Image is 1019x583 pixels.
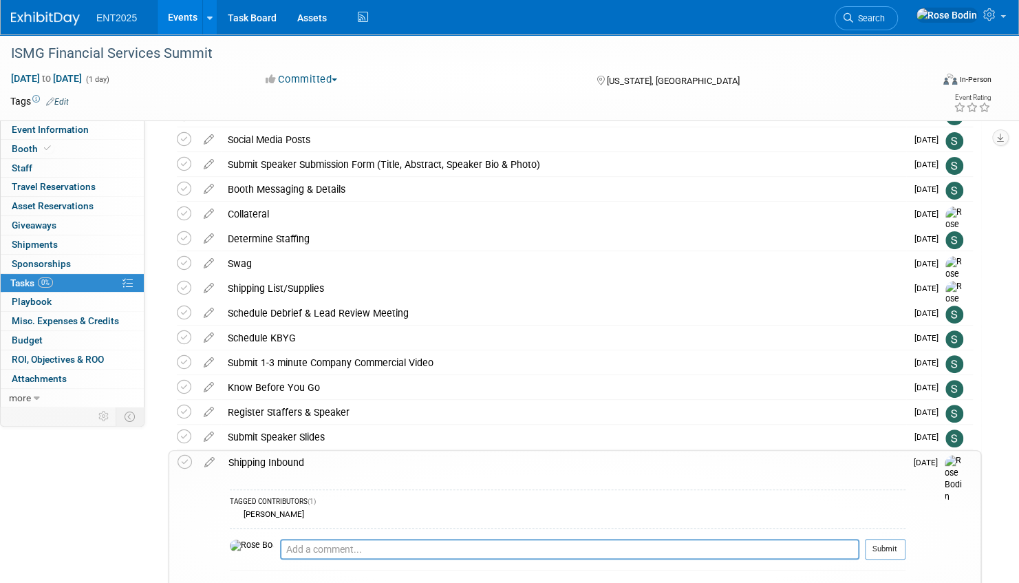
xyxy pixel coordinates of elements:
[1,274,144,293] a: Tasks0%
[197,431,221,443] a: edit
[945,330,963,348] img: Stephanie Silva
[835,6,898,30] a: Search
[945,380,963,398] img: Stephanie Silva
[12,124,89,135] span: Event Information
[221,178,906,201] div: Booth Messaging & Details
[954,94,991,101] div: Event Rating
[221,252,906,275] div: Swag
[1,178,144,196] a: Travel Reservations
[945,430,963,447] img: Stephanie Silva
[11,12,80,25] img: ExhibitDay
[12,220,56,231] span: Giveaways
[222,451,905,474] div: Shipping Inbound
[914,432,945,442] span: [DATE]
[606,76,739,86] span: [US_STATE], [GEOGRAPHIC_DATA]
[221,277,906,300] div: Shipping List/Supplies
[12,354,104,365] span: ROI, Objectives & ROO
[197,406,221,418] a: edit
[945,405,963,423] img: Stephanie Silva
[914,383,945,392] span: [DATE]
[914,358,945,368] span: [DATE]
[92,407,116,425] td: Personalize Event Tab Strip
[945,306,963,324] img: Stephanie Silva
[221,351,906,374] div: Submit 1-3 minute Company Commercial Video
[914,160,945,169] span: [DATE]
[221,153,906,176] div: Submit Speaker Submission Form (Title, Abstract, Speaker Bio & Photo)
[914,407,945,417] span: [DATE]
[959,74,991,85] div: In-Person
[1,350,144,369] a: ROI, Objectives & ROO
[1,197,144,215] a: Asset Reservations
[945,182,963,200] img: Stephanie Silva
[12,335,43,346] span: Budget
[12,315,119,326] span: Misc. Expenses & Credits
[1,331,144,350] a: Budget
[12,143,54,154] span: Booth
[10,94,69,108] td: Tags
[221,128,906,151] div: Social Media Posts
[221,227,906,251] div: Determine Staffing
[943,74,957,85] img: Format-Inperson.png
[945,157,963,175] img: Stephanie Silva
[197,257,221,270] a: edit
[197,134,221,146] a: edit
[240,509,304,519] div: [PERSON_NAME]
[12,258,71,269] span: Sponsorships
[1,140,144,158] a: Booth
[945,256,966,305] img: Rose Bodin
[914,184,945,194] span: [DATE]
[914,259,945,268] span: [DATE]
[230,497,905,509] div: TAGGED CONTRIBUTORS
[9,392,31,403] span: more
[914,458,945,467] span: [DATE]
[12,373,67,384] span: Attachments
[221,326,906,350] div: Schedule KBYG
[40,73,53,84] span: to
[945,281,966,330] img: Rose Bodin
[914,308,945,318] span: [DATE]
[221,202,906,226] div: Collateral
[12,296,52,307] span: Playbook
[197,208,221,220] a: edit
[12,162,32,173] span: Staff
[221,376,906,399] div: Know Before You Go
[12,200,94,211] span: Asset Reservations
[1,293,144,311] a: Playbook
[865,539,905,560] button: Submit
[38,277,53,288] span: 0%
[197,158,221,171] a: edit
[197,357,221,369] a: edit
[914,284,945,293] span: [DATE]
[46,97,69,107] a: Edit
[197,456,222,469] a: edit
[221,401,906,424] div: Register Staffers & Speaker
[10,72,83,85] span: [DATE] [DATE]
[1,235,144,254] a: Shipments
[1,216,144,235] a: Giveaways
[1,370,144,388] a: Attachments
[914,234,945,244] span: [DATE]
[10,277,53,288] span: Tasks
[308,498,316,505] span: (1)
[12,181,96,192] span: Travel Reservations
[85,75,109,84] span: (1 day)
[1,255,144,273] a: Sponsorships
[1,389,144,407] a: more
[261,72,343,87] button: Committed
[12,239,58,250] span: Shipments
[916,8,978,23] img: Rose Bodin
[197,233,221,245] a: edit
[197,282,221,295] a: edit
[1,312,144,330] a: Misc. Expenses & Credits
[116,407,144,425] td: Toggle Event Tabs
[197,307,221,319] a: edit
[945,455,965,504] img: Rose Bodin
[197,183,221,195] a: edit
[96,12,137,23] span: ENT2025
[945,206,966,255] img: Rose Bodin
[945,231,963,249] img: Stephanie Silva
[945,355,963,373] img: Stephanie Silva
[197,381,221,394] a: edit
[44,145,51,152] i: Booth reservation complete
[1,159,144,178] a: Staff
